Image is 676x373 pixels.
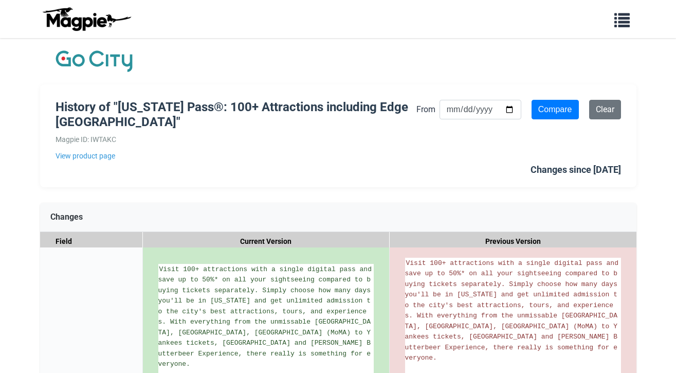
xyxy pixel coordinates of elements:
input: Compare [532,100,579,119]
a: Clear [589,100,621,119]
img: Company Logo [56,48,133,74]
div: Changes [40,203,636,232]
a: View product page [56,150,416,162]
div: Current Version [143,232,390,251]
label: From [416,103,435,116]
div: Field [40,232,143,251]
h1: History of "[US_STATE] Pass®: 100+ Attractions including Edge [GEOGRAPHIC_DATA]" [56,100,416,130]
span: Visit 100+ attractions with a single digital pass and save up to 50%* on all your sightseeing com... [158,265,376,368]
div: Changes since [DATE] [531,163,621,177]
div: Previous Version [390,232,636,251]
span: Visit 100+ attractions with a single digital pass and save up to 50%* on all your sightseeing com... [405,259,623,362]
div: Magpie ID: IWTAKC [56,134,416,145]
img: logo-ab69f6fb50320c5b225c76a69d11143b.png [40,7,133,31]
